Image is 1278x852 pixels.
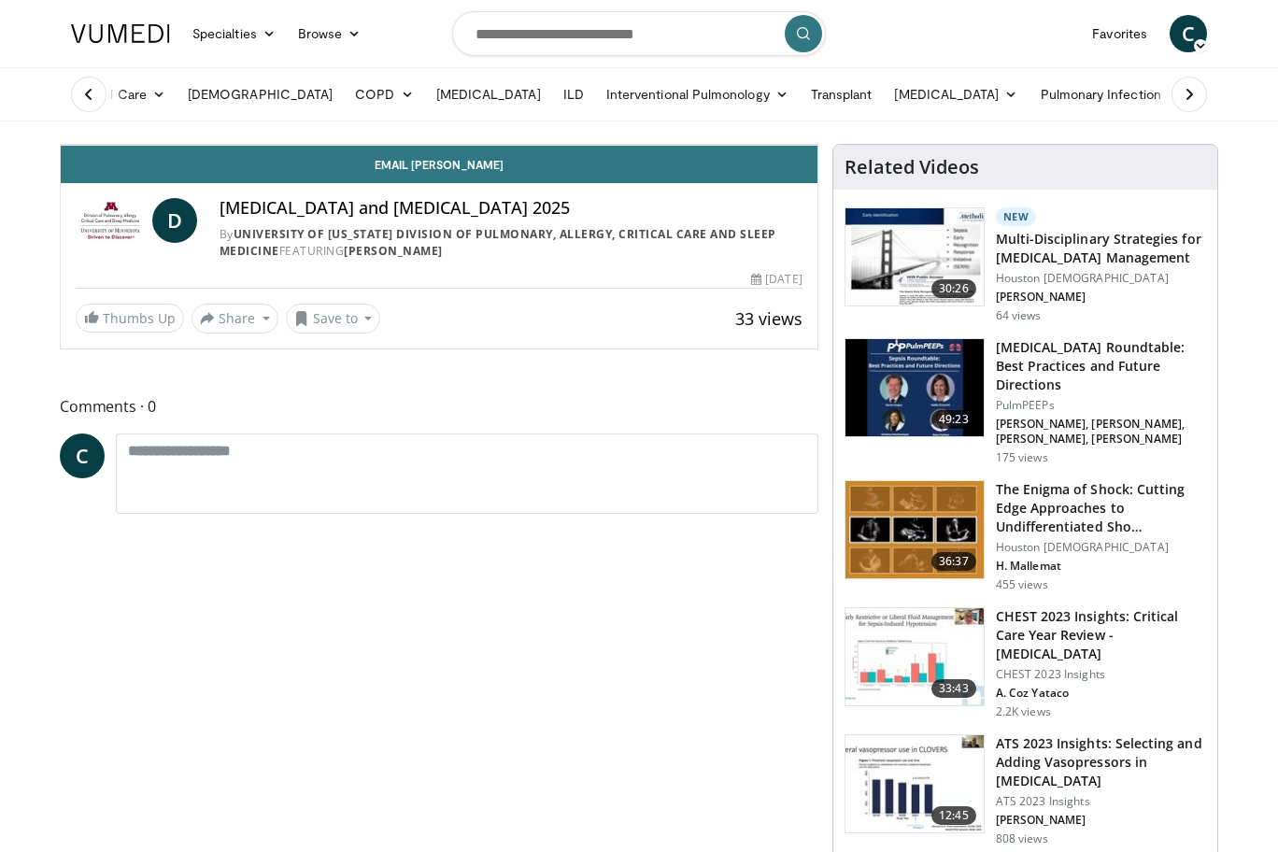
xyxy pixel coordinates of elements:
[220,226,802,260] div: By FEATURING
[845,481,984,578] img: 89ad8800-9605-4e9e-b157-c4286d600175.150x105_q85_crop-smart_upscale.jpg
[845,207,1206,323] a: 30:26 New Multi-Disciplinary Strategies for [MEDICAL_DATA] Management Houston [DEMOGRAPHIC_DATA] ...
[845,735,984,832] img: 8ccbaed9-ea28-4827-ad78-a7af062a5bc5.150x105_q85_crop-smart_upscale.jpg
[61,145,817,146] video-js: Video Player
[996,417,1206,447] p: [PERSON_NAME], [PERSON_NAME], [PERSON_NAME], [PERSON_NAME]
[735,307,802,330] span: 33 views
[996,398,1206,413] p: PulmPEEPs
[220,226,776,259] a: University of [US_STATE] Division of Pulmonary, Allergy, Critical Care and Sleep Medicine
[845,608,984,705] img: 8074ec78-df1f-4f4d-9498-c2e72ebf8b0f.150x105_q85_crop-smart_upscale.jpg
[220,198,802,219] h4: [MEDICAL_DATA] and [MEDICAL_DATA] 2025
[931,410,976,429] span: 49:23
[452,11,826,56] input: Search topics, interventions
[931,279,976,298] span: 30:26
[1170,15,1207,52] a: C
[60,394,818,419] span: Comments 0
[60,433,105,478] a: C
[931,806,976,825] span: 12:45
[996,207,1037,226] p: New
[996,290,1206,305] p: [PERSON_NAME]
[192,304,278,334] button: Share
[845,607,1206,719] a: 33:43 CHEST 2023 Insights: Critical Care Year Review - [MEDICAL_DATA] CHEST 2023 Insights A. Coz ...
[996,450,1048,465] p: 175 views
[996,338,1206,394] h3: [MEDICAL_DATA] Roundtable: Best Practices and Future Directions
[996,734,1206,790] h3: ATS 2023 Insights: Selecting and Adding Vasopressors in [MEDICAL_DATA]
[286,304,381,334] button: Save to
[883,76,1029,113] a: [MEDICAL_DATA]
[996,480,1206,536] h3: The Enigma of Shock: Cutting Edge Approaches to Undifferentiated Sho…
[177,76,344,113] a: [DEMOGRAPHIC_DATA]
[996,271,1206,286] p: Houston [DEMOGRAPHIC_DATA]
[996,559,1206,574] p: H. Mallemat
[152,198,197,243] a: D
[931,552,976,571] span: 36:37
[425,76,552,113] a: [MEDICAL_DATA]
[71,24,170,43] img: VuMedi Logo
[76,304,184,333] a: Thumbs Up
[845,734,1206,846] a: 12:45 ATS 2023 Insights: Selecting and Adding Vasopressors in [MEDICAL_DATA] ATS 2023 Insights [P...
[800,76,884,113] a: Transplant
[61,146,817,183] a: Email [PERSON_NAME]
[287,15,373,52] a: Browse
[996,831,1048,846] p: 808 views
[996,794,1206,809] p: ATS 2023 Insights
[845,480,1206,592] a: 36:37 The Enigma of Shock: Cutting Edge Approaches to Undifferentiated Sho… Houston [DEMOGRAPHIC_...
[845,338,1206,465] a: 49:23 [MEDICAL_DATA] Roundtable: Best Practices and Future Directions PulmPEEPs [PERSON_NAME], [P...
[996,704,1051,719] p: 2.2K views
[996,230,1206,267] h3: Multi-Disciplinary Strategies for [MEDICAL_DATA] Management
[996,540,1206,555] p: Houston [DEMOGRAPHIC_DATA]
[1081,15,1158,52] a: Favorites
[996,577,1048,592] p: 455 views
[344,243,443,259] a: [PERSON_NAME]
[996,607,1206,663] h3: CHEST 2023 Insights: Critical Care Year Review - [MEDICAL_DATA]
[751,271,802,288] div: [DATE]
[595,76,800,113] a: Interventional Pulmonology
[845,156,979,178] h4: Related Videos
[845,208,984,305] img: b1dff25d-05e1-4239-97e7-61dec72f3f52.150x105_q85_crop-smart_upscale.jpg
[931,679,976,698] span: 33:43
[181,15,287,52] a: Specialties
[1029,76,1191,113] a: Pulmonary Infection
[996,813,1206,828] p: [PERSON_NAME]
[996,308,1042,323] p: 64 views
[996,686,1206,701] p: A. Coz Yataco
[344,76,424,113] a: COPD
[76,198,145,243] img: University of Minnesota Division of Pulmonary, Allergy, Critical Care and Sleep Medicine
[552,76,595,113] a: ILD
[996,667,1206,682] p: CHEST 2023 Insights
[845,339,984,436] img: c31b4da6-d9f8-4388-b301-058fa53cf16d.150x105_q85_crop-smart_upscale.jpg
